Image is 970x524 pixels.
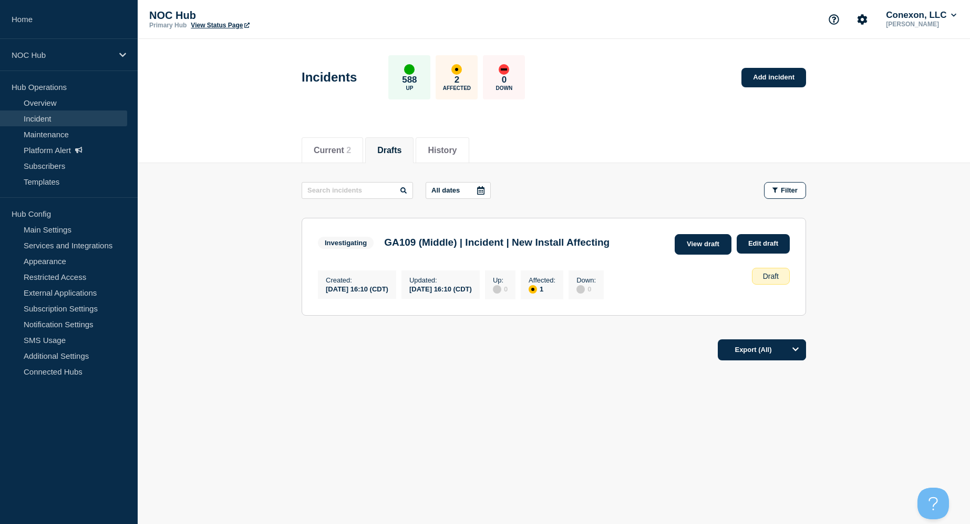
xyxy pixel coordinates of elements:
[493,284,508,294] div: 0
[302,70,357,85] h1: Incidents
[377,146,401,155] button: Drafts
[318,237,374,249] span: Investigating
[576,285,585,294] div: disabled
[426,182,491,199] button: All dates
[402,75,417,85] p: 588
[781,186,798,194] span: Filter
[384,237,610,248] h3: GA109 (Middle) | Incident | New Install Affecting
[752,268,790,285] div: Draft
[149,9,359,22] p: NOC Hub
[409,276,472,284] p: Updated :
[741,68,806,87] a: Add incident
[12,51,112,59] p: NOC Hub
[529,284,555,294] div: 1
[718,339,806,360] button: Export (All)
[406,85,413,91] p: Up
[149,22,187,29] p: Primary Hub
[884,10,958,21] button: Conexon, LLC
[496,85,513,91] p: Down
[493,276,508,284] p: Up :
[529,285,537,294] div: affected
[409,284,472,293] div: [DATE] 16:10 (CDT)
[428,146,457,155] button: History
[764,182,806,199] button: Filter
[884,21,958,28] p: [PERSON_NAME]
[493,285,501,294] div: disabled
[502,75,507,85] p: 0
[737,234,790,254] a: Edit draft
[443,85,471,91] p: Affected
[851,8,873,31] button: Account settings
[431,186,460,194] p: All dates
[785,339,806,360] button: Options
[451,64,462,75] div: affected
[191,22,249,29] a: View Status Page
[499,64,509,75] div: down
[404,64,415,75] div: up
[917,488,949,519] iframe: Help Scout Beacon - Open
[455,75,459,85] p: 2
[346,146,351,155] span: 2
[326,284,388,293] div: [DATE] 16:10 (CDT)
[675,234,731,255] a: View draft
[576,276,596,284] p: Down :
[314,146,351,155] button: Current 2
[576,284,596,294] div: 0
[823,8,845,31] button: Support
[529,276,555,284] p: Affected :
[326,276,388,284] p: Created :
[302,182,413,199] input: Search incidents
